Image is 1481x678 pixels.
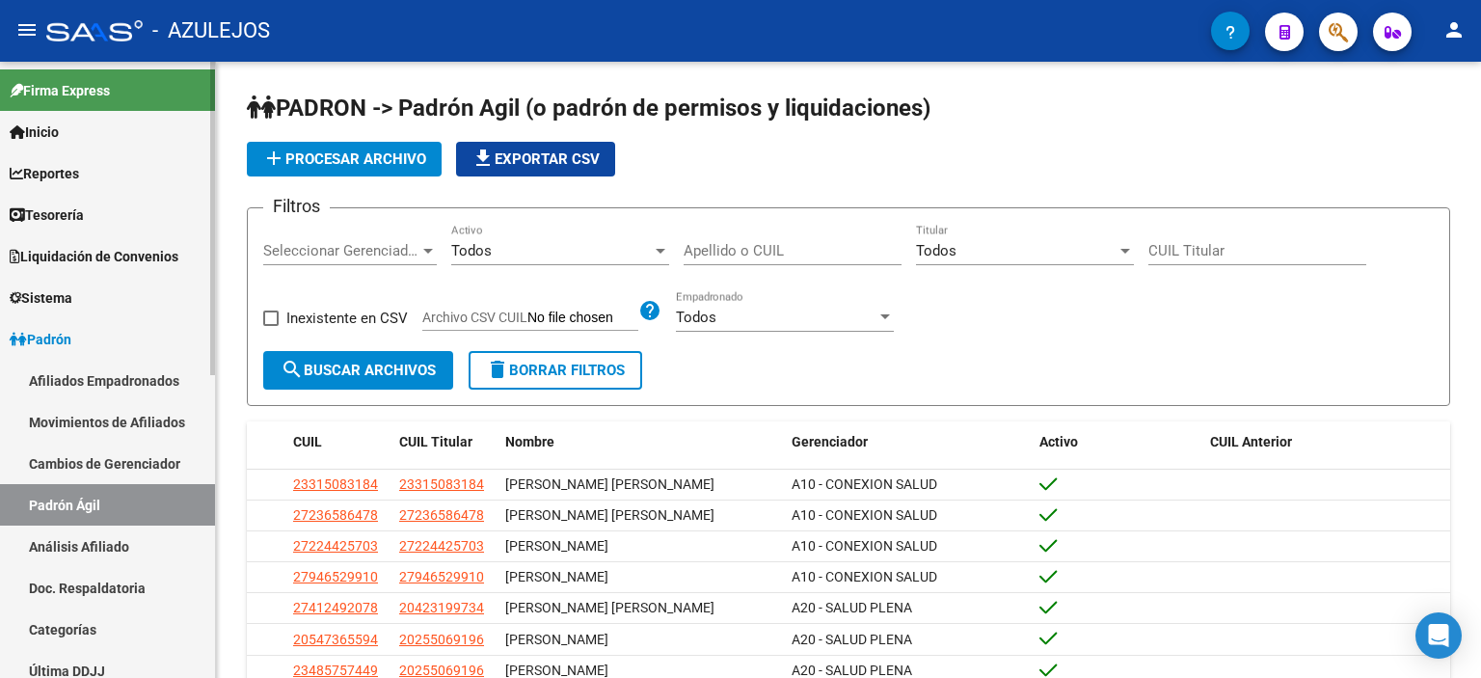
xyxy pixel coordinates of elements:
[399,663,484,678] span: 20255069196
[916,242,956,259] span: Todos
[505,538,608,554] span: [PERSON_NAME]
[792,632,912,647] span: A20 - SALUD PLENA
[638,299,661,322] mat-icon: help
[281,362,436,379] span: Buscar Archivos
[1032,421,1202,463] datatable-header-cell: Activo
[792,507,937,523] span: A10 - CONEXION SALUD
[281,358,304,381] mat-icon: search
[399,507,484,523] span: 27236586478
[1202,421,1450,463] datatable-header-cell: CUIL Anterior
[471,147,495,170] mat-icon: file_download
[399,538,484,554] span: 27224425703
[527,310,638,327] input: Archivo CSV CUIL
[399,569,484,584] span: 27946529910
[391,421,498,463] datatable-header-cell: CUIL Titular
[293,569,378,584] span: 27946529910
[293,600,378,615] span: 27412492078
[1039,434,1078,449] span: Activo
[293,476,378,492] span: 23315083184
[293,434,322,449] span: CUIL
[1415,612,1462,659] div: Open Intercom Messenger
[792,476,937,492] span: A10 - CONEXION SALUD
[792,600,912,615] span: A20 - SALUD PLENA
[505,600,714,615] span: [PERSON_NAME] [PERSON_NAME]
[293,663,378,678] span: 23485757449
[505,632,608,647] span: [PERSON_NAME]
[505,663,608,678] span: [PERSON_NAME]
[486,358,509,381] mat-icon: delete
[784,421,1032,463] datatable-header-cell: Gerenciador
[263,351,453,390] button: Buscar Archivos
[505,476,714,492] span: [PERSON_NAME] [PERSON_NAME]
[505,434,554,449] span: Nombre
[293,507,378,523] span: 27236586478
[263,242,419,259] span: Seleccionar Gerenciador
[399,476,484,492] span: 23315083184
[456,142,615,176] button: Exportar CSV
[498,421,784,463] datatable-header-cell: Nombre
[505,569,608,584] span: [PERSON_NAME]
[451,242,492,259] span: Todos
[285,421,391,463] datatable-header-cell: CUIL
[293,538,378,554] span: 27224425703
[247,95,930,122] span: PADRON -> Padrón Agil (o padrón de permisos y liquidaciones)
[792,434,868,449] span: Gerenciador
[469,351,642,390] button: Borrar Filtros
[792,538,937,554] span: A10 - CONEXION SALUD
[10,246,178,267] span: Liquidación de Convenios
[293,632,378,647] span: 20547365594
[10,80,110,101] span: Firma Express
[10,122,59,143] span: Inicio
[10,163,79,184] span: Reportes
[399,434,472,449] span: CUIL Titular
[262,147,285,170] mat-icon: add
[10,287,72,309] span: Sistema
[286,307,408,330] span: Inexistente en CSV
[792,569,937,584] span: A10 - CONEXION SALUD
[10,204,84,226] span: Tesorería
[15,18,39,41] mat-icon: menu
[1442,18,1466,41] mat-icon: person
[505,507,714,523] span: [PERSON_NAME] [PERSON_NAME]
[263,193,330,220] h3: Filtros
[486,362,625,379] span: Borrar Filtros
[1210,434,1292,449] span: CUIL Anterior
[471,150,600,168] span: Exportar CSV
[262,150,426,168] span: Procesar archivo
[152,10,270,52] span: - AZULEJOS
[399,632,484,647] span: 20255069196
[10,329,71,350] span: Padrón
[792,663,912,678] span: A20 - SALUD PLENA
[399,600,484,615] span: 20423199734
[676,309,716,326] span: Todos
[422,310,527,325] span: Archivo CSV CUIL
[247,142,442,176] button: Procesar archivo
